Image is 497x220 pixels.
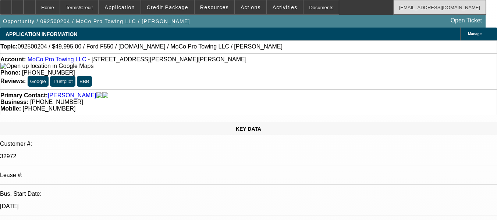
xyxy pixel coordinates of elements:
[0,56,26,62] strong: Account:
[236,126,261,132] span: KEY DATA
[104,4,135,10] span: Application
[96,92,102,99] img: facebook-icon.png
[22,105,75,112] span: [PHONE_NUMBER]
[267,0,303,14] button: Activities
[28,56,86,62] a: MoCo Pro Towing LLC
[141,0,194,14] button: Credit Package
[22,69,75,76] span: [PHONE_NUMBER]
[0,63,93,69] a: View Google Maps
[0,92,48,99] strong: Primary Contact:
[235,0,266,14] button: Actions
[30,99,83,105] span: [PHONE_NUMBER]
[0,69,20,76] strong: Phone:
[77,76,92,87] button: BBB
[3,18,190,24] span: Opportunity / 092500204 / MoCo Pro Towing LLC / [PERSON_NAME]
[468,32,482,36] span: Manage
[195,0,234,14] button: Resources
[0,99,28,105] strong: Business:
[0,43,18,50] strong: Topic:
[448,14,485,27] a: Open Ticket
[99,0,140,14] button: Application
[6,31,77,37] span: APPLICATION INFORMATION
[28,76,49,87] button: Google
[102,92,108,99] img: linkedin-icon.png
[273,4,298,10] span: Activities
[48,92,96,99] a: [PERSON_NAME]
[0,78,26,84] strong: Reviews:
[50,76,75,87] button: Trustpilot
[147,4,188,10] span: Credit Package
[88,56,246,62] span: - [STREET_ADDRESS][PERSON_NAME][PERSON_NAME]
[200,4,229,10] span: Resources
[18,43,283,50] span: 092500204 / $49,995.00 / Ford F550 / [DOMAIN_NAME] / MoCo Pro Towing LLC / [PERSON_NAME]
[241,4,261,10] span: Actions
[0,105,21,112] strong: Mobile:
[0,63,93,69] img: Open up location in Google Maps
